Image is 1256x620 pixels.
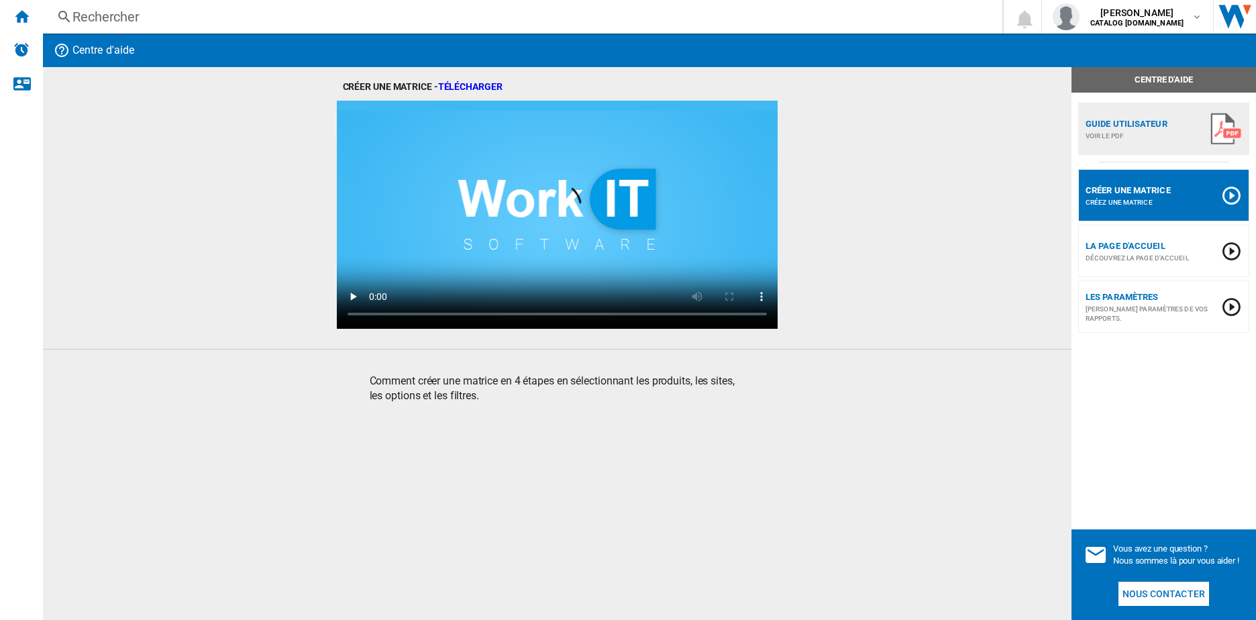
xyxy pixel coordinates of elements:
[1053,3,1080,30] img: profile.jpg
[1086,120,1210,128] div: Guide utilisateur
[1086,187,1220,195] div: Créer une matrice
[1210,113,1242,145] img: pdf-100x100.png
[1086,305,1220,323] div: [PERSON_NAME] paramètres de vos rapports.
[370,374,745,404] h3: Comment créer une matrice en 4 étapes en sélectionnant les produits, les sites, les options et le...
[1086,293,1220,301] div: Les paramètres
[1071,67,1256,93] div: Centre d'aide
[70,38,137,63] h2: Centre d'aide
[1090,19,1184,28] b: CATALOG [DOMAIN_NAME]
[1078,169,1249,221] button: Créer une matrice Créez une matrice
[1078,280,1249,333] button: Les paramètres [PERSON_NAME] paramètres de vos rapports.
[13,42,30,58] img: alerts-logo.svg
[1090,6,1184,19] span: [PERSON_NAME]
[1086,198,1220,207] div: Créez une matrice
[1078,103,1249,155] button: Guide utilisateur Voir le PDF
[1113,543,1244,567] div: Vous avez une question ? Nous sommes là pour vous aider !
[438,81,503,92] a: Télécharger
[1078,225,1249,277] button: La page d'accueil Découvrez la page d'accueil
[1086,242,1220,250] div: La page d'accueil
[343,81,772,94] div: Créer une matrice -
[1086,132,1210,141] div: Voir le PDF
[1086,254,1220,263] div: Découvrez la page d'accueil
[1118,582,1209,606] button: Nous contacter
[72,7,967,26] div: Rechercher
